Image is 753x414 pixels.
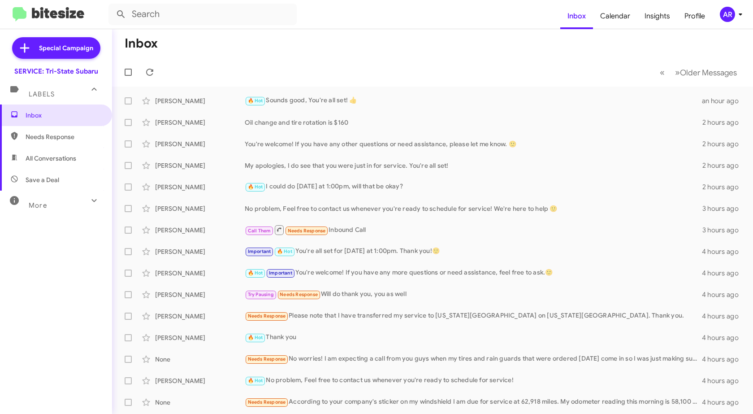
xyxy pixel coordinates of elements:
[155,118,245,127] div: [PERSON_NAME]
[155,355,245,364] div: None
[155,226,245,235] div: [PERSON_NAME]
[29,90,55,98] span: Labels
[155,376,245,385] div: [PERSON_NAME]
[712,7,743,22] button: AR
[560,3,593,29] a: Inbox
[702,290,746,299] div: 4 hours ago
[245,268,702,278] div: You're welcome! If you have any more questions or need assistance, feel free to ask.🙂
[702,96,746,105] div: an hour ago
[245,289,702,300] div: Will do thank you, you as well
[245,139,702,148] div: You're welcome! If you have any other questions or need assistance, please let me know. 🙂
[248,335,263,340] span: 🔥 Hot
[248,98,263,104] span: 🔥 Hot
[702,355,746,364] div: 4 hours ago
[677,3,712,29] a: Profile
[245,224,702,235] div: Inbound Call
[245,161,702,170] div: My apologies, I do see that you were just in for service. You're all set!
[248,248,271,254] span: Important
[637,3,677,29] a: Insights
[26,175,59,184] span: Save a Deal
[280,292,318,297] span: Needs Response
[702,161,746,170] div: 2 hours ago
[245,375,702,386] div: No problem, Feel free to contact us whenever you're ready to schedule for service!
[245,246,702,257] div: You're all set for [DATE] at 1:00pm. Thank you!🙂
[245,96,702,106] div: Sounds good, You're all set! 👍
[269,270,292,276] span: Important
[155,161,245,170] div: [PERSON_NAME]
[155,139,245,148] div: [PERSON_NAME]
[245,332,702,343] div: Thank you
[654,63,670,82] button: Previous
[245,204,702,213] div: No problem, Feel free to contact us whenever you're ready to schedule for service! We're here to ...
[155,183,245,192] div: [PERSON_NAME]
[702,247,746,256] div: 4 hours ago
[26,132,102,141] span: Needs Response
[655,63,742,82] nav: Page navigation example
[248,313,286,319] span: Needs Response
[155,204,245,213] div: [PERSON_NAME]
[155,333,245,342] div: [PERSON_NAME]
[26,154,76,163] span: All Conversations
[248,270,263,276] span: 🔥 Hot
[155,96,245,105] div: [PERSON_NAME]
[702,312,746,321] div: 4 hours ago
[702,183,746,192] div: 2 hours ago
[245,354,702,364] div: No worries! I am expecting a call from you guys when my tires and rain guards that were ordered [...
[670,63,742,82] button: Next
[675,67,680,78] span: »
[12,37,100,59] a: Special Campaign
[108,4,297,25] input: Search
[248,356,286,362] span: Needs Response
[680,68,737,78] span: Older Messages
[125,36,158,51] h1: Inbox
[245,182,702,192] div: I could do [DATE] at 1:00pm, will that be okay?
[39,44,93,52] span: Special Campaign
[288,228,326,234] span: Needs Response
[248,399,286,405] span: Needs Response
[277,248,292,254] span: 🔥 Hot
[248,184,263,190] span: 🔥 Hot
[245,311,702,321] div: Please note that I have transferred my service to [US_STATE][GEOGRAPHIC_DATA] on [US_STATE][GEOGR...
[155,269,245,278] div: [PERSON_NAME]
[29,201,47,209] span: More
[155,398,245,407] div: None
[702,226,746,235] div: 3 hours ago
[702,376,746,385] div: 4 hours ago
[720,7,735,22] div: AR
[702,139,746,148] div: 2 hours ago
[593,3,637,29] a: Calendar
[702,333,746,342] div: 4 hours ago
[14,67,98,76] div: SERVICE: Tri-State Subaru
[660,67,665,78] span: «
[702,269,746,278] div: 4 hours ago
[702,204,746,213] div: 3 hours ago
[245,118,702,127] div: Oil change and tire rotation is $160
[702,398,746,407] div: 4 hours ago
[248,378,263,383] span: 🔥 Hot
[26,111,102,120] span: Inbox
[248,292,274,297] span: Try Pausing
[702,118,746,127] div: 2 hours ago
[155,312,245,321] div: [PERSON_NAME]
[155,290,245,299] div: [PERSON_NAME]
[155,247,245,256] div: [PERSON_NAME]
[245,397,702,407] div: According to your company's sticker on my windshield I am due for service at 62,918 miles. My odo...
[248,228,271,234] span: Call Them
